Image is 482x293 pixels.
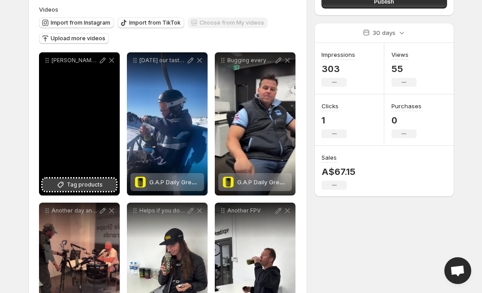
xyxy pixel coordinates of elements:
[39,33,109,44] button: Upload more videos
[39,52,120,195] div: [PERSON_NAME] Yummy Our New TaglineTag products
[117,17,184,28] button: Import from TikTok
[237,178,354,186] span: G.A.P Daily Greens | Aminos | Protein Tub
[67,180,103,189] span: Tag products
[127,52,208,195] div: [DATE] our taste testing reached new heightsG.A.P Daily Greens | Aminos | Protein TubG.A.P Daily ...
[129,19,181,26] span: Import from TikTok
[223,177,234,187] img: G.A.P Daily Greens | Aminos | Protein Tub
[391,115,421,126] p: 0
[321,102,339,110] h3: Clicks
[373,28,395,37] p: 30 days
[227,207,274,214] p: Another FPV
[391,102,421,110] h3: Purchases
[321,64,355,74] p: 303
[444,257,471,284] div: Open chat
[321,115,347,126] p: 1
[43,178,116,191] button: Tag products
[139,207,186,214] p: Helps if you dont call it calypsosheridan but we will take the smoothie compliments all day
[39,6,58,13] span: Videos
[215,52,295,195] div: Bugging everyone I catch up with to try it out thanks matthewillsmith23 for being a good sport se...
[321,166,356,177] p: A$67.15
[52,57,98,64] p: [PERSON_NAME] Yummy Our New Tagline
[51,19,110,26] span: Import from Instagram
[321,153,337,162] h3: Sales
[391,64,417,74] p: 55
[51,35,105,42] span: Upload more videos
[227,57,274,64] p: Bugging everyone I catch up with to try it out thanks matthewillsmith23 for being a good sport se...
[135,177,146,187] img: G.A.P Daily Greens | Aminos | Protein Tub
[391,50,408,59] h3: Views
[139,57,186,64] p: [DATE] our taste testing reached new heights
[39,17,114,28] button: Import from Instagram
[321,50,355,59] h3: Impressions
[52,207,98,214] p: Another day another positive test taste test that is
[149,178,266,186] span: G.A.P Daily Greens | Aminos | Protein Tub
